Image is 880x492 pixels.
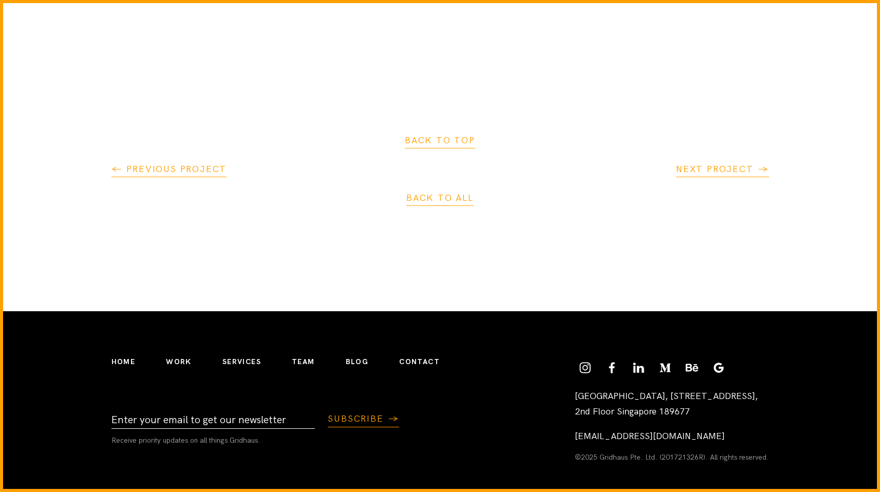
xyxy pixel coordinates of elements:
[628,357,649,378] img: gridhaus%2F6b5747c0-4214-4d89-b448-7fcb78768b41_linkedin.svg
[575,429,725,444] a: [EMAIL_ADDRESS][DOMAIN_NAME]
[222,357,261,366] a: Services
[346,357,369,366] a: Blog
[668,334,874,447] iframe: Drift Widget Chat Window
[602,357,622,378] img: gridhaus%2F2f805e41-c8d7-494c-9d8c-105c80b55fd2_facebook.svg
[655,357,676,378] img: gridhaus%2F10aa2d7a-6a16-44a3-8884-07a5736d50a5_medium.svg
[111,164,227,177] a: Previous project
[405,135,475,148] span: Back to top
[111,413,315,429] input: Enter your email to get our newsletter
[575,389,769,420] p: [GEOGRAPHIC_DATA], [STREET_ADDRESS], 2nd Floor Singapore 189677
[292,357,315,366] a: Team
[111,357,136,366] a: Home
[166,357,192,366] a: Work
[111,437,399,445] div: Receive priority updates on all things Gridhaus.
[575,357,595,378] img: gridhaus%2F1d638587-d09d-4eae-83c7-cd5fee6c5281_instagram.svg
[575,453,769,462] div: © 2025 Gridhaus Pte. Ltd. (201721326R) . All rights reserved.
[676,164,769,177] a: Next project
[829,441,868,480] iframe: Drift Widget Chat Controller
[399,357,440,366] a: Contact
[406,193,474,206] a: Back to all
[328,413,399,428] button: Subscribe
